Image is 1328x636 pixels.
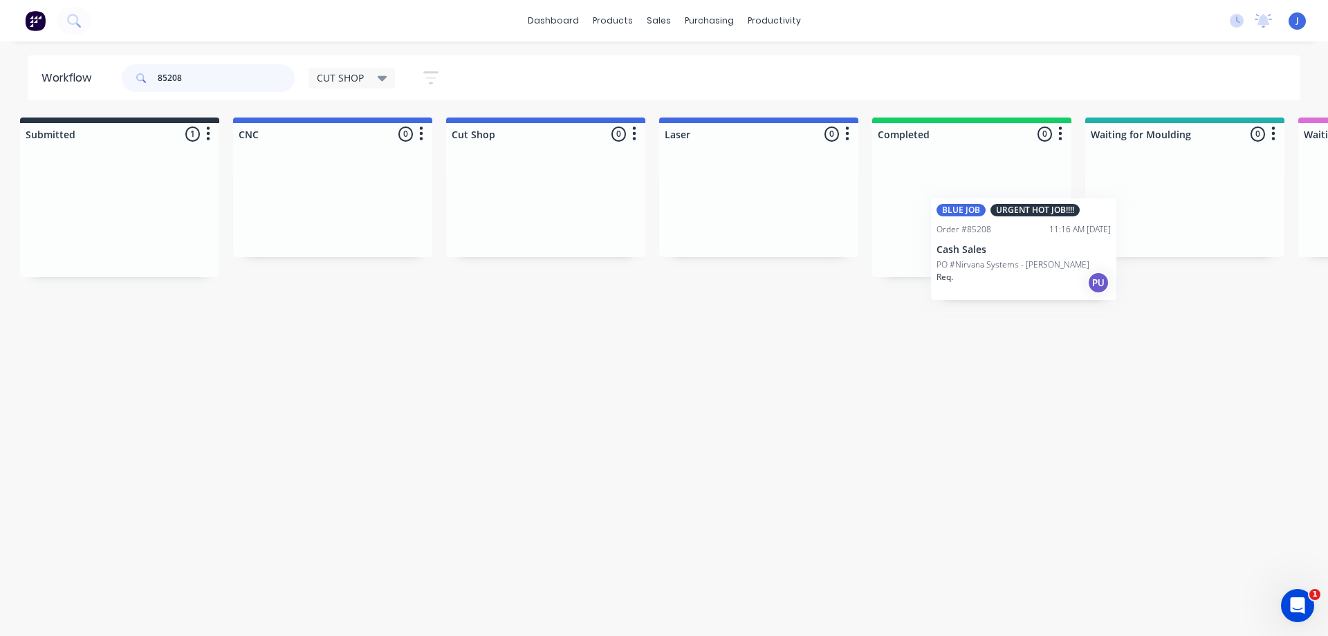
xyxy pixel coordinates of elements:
[25,10,46,31] img: Factory
[158,64,295,92] input: Search for orders...
[678,10,741,31] div: purchasing
[586,10,640,31] div: products
[741,10,808,31] div: productivity
[41,70,98,86] div: Workflow
[1281,589,1314,622] iframe: Intercom live chat
[640,10,678,31] div: sales
[1296,15,1299,27] span: J
[317,71,364,85] span: CUT SHOP
[1309,589,1320,600] span: 1
[521,10,586,31] a: dashboard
